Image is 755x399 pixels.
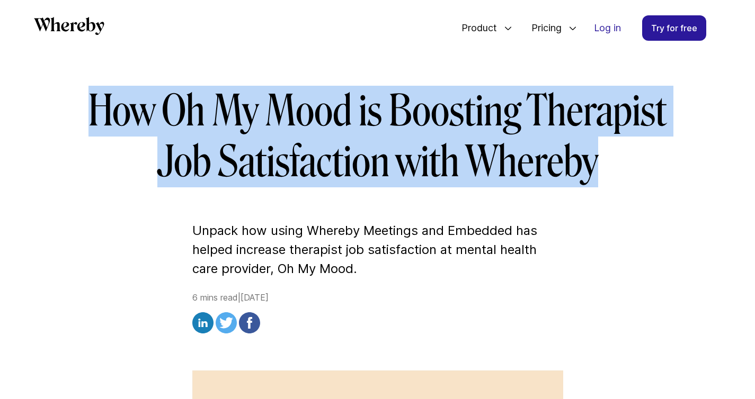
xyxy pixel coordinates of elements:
[34,17,104,35] svg: Whereby
[642,15,706,41] a: Try for free
[192,291,563,337] div: 6 mins read | [DATE]
[73,86,683,187] h1: How Oh My Mood is Boosting Therapist Job Satisfaction with Whereby
[239,312,260,333] img: facebook
[585,16,629,40] a: Log in
[521,11,564,46] span: Pricing
[451,11,500,46] span: Product
[216,312,237,333] img: twitter
[34,17,104,39] a: Whereby
[192,221,563,278] p: Unpack how using Whereby Meetings and Embedded has helped increase therapist job satisfaction at ...
[192,312,214,333] img: linkedin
